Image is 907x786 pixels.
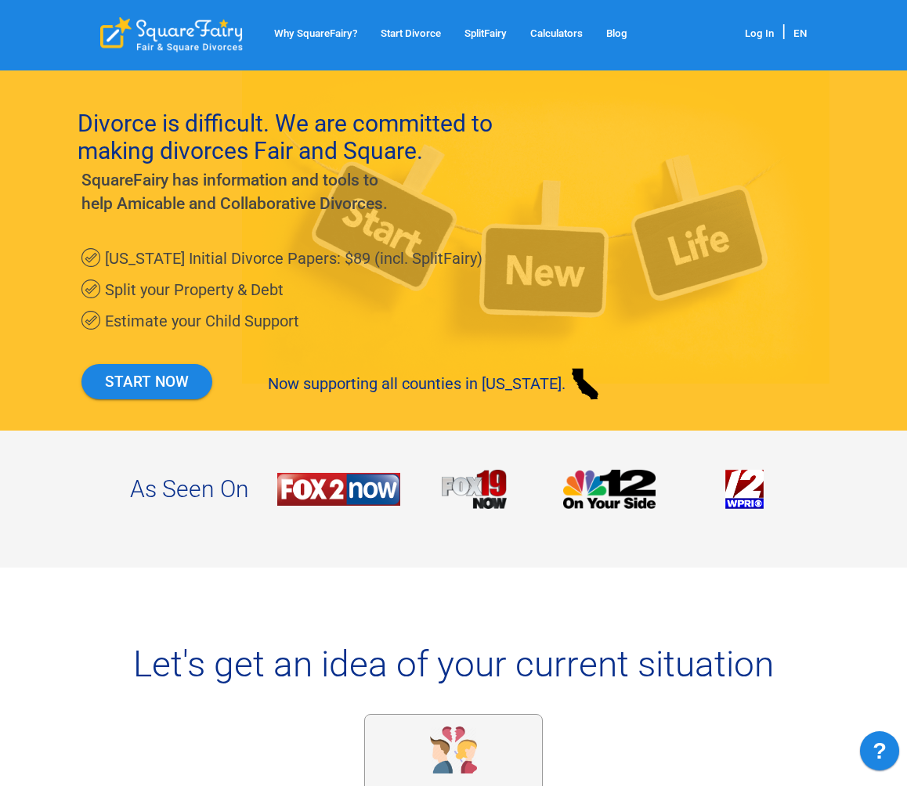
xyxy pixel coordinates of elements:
a: Start Divorce [369,25,453,43]
h1: Divorce is difficult. We are committed to making divorces Fair and Square. [78,110,567,164]
a: START NOW [81,364,212,399]
img: SplitFairy Calculator Provides Fair and Square Property Split to Divorcing Couples [563,470,656,509]
a: SplitFairy [453,25,519,43]
img: Want Divorce Icon [430,727,477,773]
img: SquareFairy Helps Divorcing Couples Split Over $100 Million of Property [277,473,400,506]
div: EN [793,23,807,43]
img: SplitFairy Calculator Provides Fair and Square Property Split to Divorcing Couples [442,470,507,509]
div: Now supporting all counties in [US_STATE]. [268,364,605,403]
a: Why SquareFairy? [262,25,369,43]
h2: SquareFairy has information and tools to help Amicable and Collaborative Divorces. [81,168,407,215]
div: SquareFairy Logo [100,17,243,52]
a: Blog [594,25,639,43]
h2: As Seen On [101,470,277,509]
h3: [US_STATE] Initial Divorce Papers: $89 (incl. SplitFairy) [105,243,512,274]
span: | [774,21,793,41]
a: Log In [745,27,774,39]
h2: Let's get an idea of your current situation [78,646,829,682]
img: SquareFairy Helps Divorcing Couples Split Over $100 Million of Property [725,470,764,509]
a: Calculators [519,25,594,43]
h3: Estimate your Child Support [105,305,512,337]
h3: Split your Property & Debt [105,274,512,305]
iframe: JSD widget [852,723,907,786]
